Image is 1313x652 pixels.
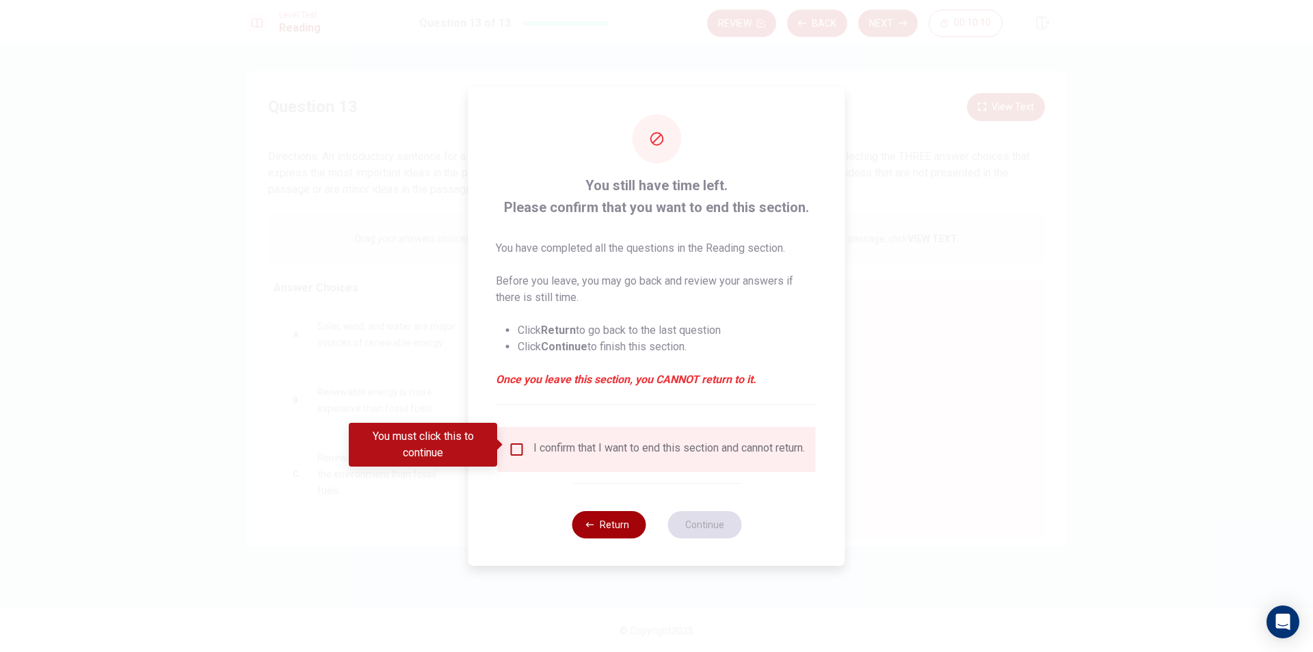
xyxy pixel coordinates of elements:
div: Open Intercom Messenger [1266,605,1299,638]
li: Click to go back to the last question [518,322,818,339]
p: You have completed all the questions in the Reading section. [496,240,818,257]
div: You must click this to continue [349,423,497,467]
button: Continue [667,511,741,538]
li: Click to finish this section. [518,339,818,355]
button: Return [572,511,646,538]
div: I confirm that I want to end this section and cannot return. [533,441,805,458]
strong: Continue [541,340,587,353]
span: You still have time left. Please confirm that you want to end this section. [496,174,818,218]
span: You must click this to continue [509,441,525,458]
strong: Return [541,324,576,337]
p: Before you leave, you may go back and review your answers if there is still time. [496,273,818,306]
em: Once you leave this section, you CANNOT return to it. [496,371,818,388]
